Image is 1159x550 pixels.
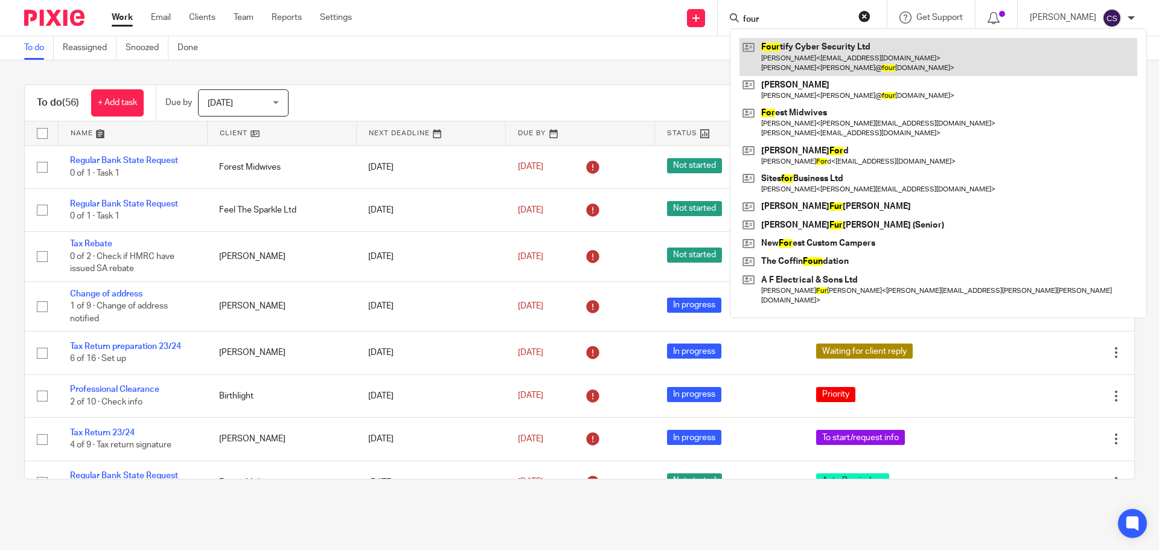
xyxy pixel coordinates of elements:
button: Clear [858,10,870,22]
a: Done [177,36,207,60]
a: Reports [272,11,302,24]
td: [DATE] [356,374,505,417]
span: 0 of 2 · Check if HMRC have issued SA rebate [70,252,174,273]
a: + Add task [91,89,144,117]
img: Pixie [24,10,85,26]
td: Forest Midwives [207,461,356,504]
a: Professional Clearance [70,385,159,394]
span: Priority [816,387,855,402]
a: Snoozed [126,36,168,60]
span: 6 of 16 · Set up [70,355,126,363]
a: Settings [320,11,352,24]
a: Clients [189,11,216,24]
span: Not started [667,248,722,263]
a: Work [112,11,133,24]
span: In progress [667,387,721,402]
h1: To do [37,97,79,109]
a: Regular Bank State Request [70,156,178,165]
td: [DATE] [356,232,505,281]
span: Waiting for client reply [816,344,913,359]
td: [PERSON_NAME] [207,418,356,461]
img: svg%3E [1102,8,1122,28]
td: [DATE] [356,331,505,374]
span: 0 of 1 · Task 1 [70,212,120,220]
a: Change of address [70,290,142,298]
a: Tax Return preparation 23/24 [70,342,181,351]
td: Birthlight [207,374,356,417]
td: Forest Midwives [207,145,356,188]
span: [DATE] [518,348,543,357]
td: [DATE] [356,418,505,461]
span: In progress [667,344,721,359]
span: 2 of 10 · Check info [70,398,142,406]
span: Not started [667,158,722,173]
span: [DATE] [518,392,543,400]
span: 4 of 9 · Tax return signature [70,441,171,449]
span: 1 of 9 · Change of address notified [70,302,168,323]
a: Reassigned [63,36,117,60]
span: Get Support [916,13,963,22]
span: [DATE] [518,206,543,214]
span: Auto Reminders [816,473,889,488]
span: [DATE] [208,99,233,107]
span: [DATE] [518,252,543,261]
span: [DATE] [518,163,543,171]
a: Regular Bank State Request [70,472,178,480]
span: In progress [667,430,721,445]
td: [PERSON_NAME] [207,281,356,331]
span: [DATE] [518,302,543,310]
a: To do [24,36,54,60]
td: [DATE] [356,145,505,188]
a: Tax Rebate [70,240,112,248]
input: Search [742,14,851,25]
td: [DATE] [356,188,505,231]
td: [PERSON_NAME] [207,331,356,374]
span: [DATE] [518,435,543,443]
span: (56) [62,98,79,107]
span: Not started [667,473,722,488]
span: 0 of 1 · Task 1 [70,169,120,177]
td: [PERSON_NAME] [207,232,356,281]
td: Feel The Sparkle Ltd [207,188,356,231]
a: Tax Return 23/24 [70,429,135,437]
span: To start/request info [816,430,905,445]
a: Team [234,11,254,24]
span: In progress [667,298,721,313]
p: Due by [165,97,192,109]
a: Regular Bank State Request [70,200,178,208]
a: Email [151,11,171,24]
span: Not started [667,201,722,216]
p: [PERSON_NAME] [1030,11,1096,24]
td: [DATE] [356,281,505,331]
td: [DATE] [356,461,505,504]
span: [DATE] [518,478,543,487]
